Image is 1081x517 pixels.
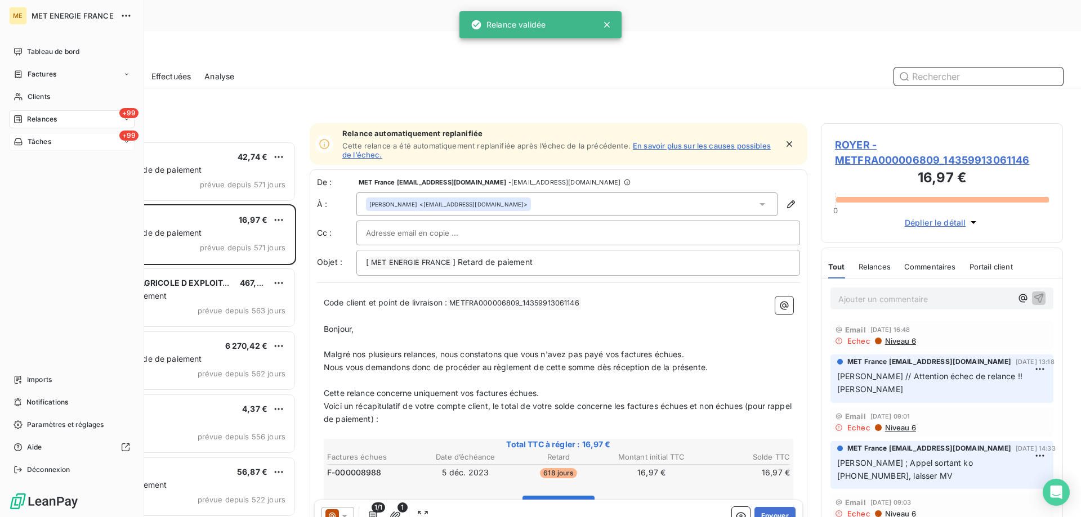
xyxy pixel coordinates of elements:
[204,71,234,82] span: Analyse
[27,375,52,385] span: Imports
[372,502,385,512] span: 1/1
[828,262,845,271] span: Tout
[9,133,135,151] a: +99Tâches
[9,88,135,106] a: Clients
[837,458,975,480] span: [PERSON_NAME] ; Appel sortant ko [PHONE_NUMBER], laisser MV
[904,262,956,271] span: Commentaires
[28,92,50,102] span: Clients
[859,262,891,271] span: Relances
[200,180,285,189] span: prévue depuis 571 jours
[847,357,1011,367] span: MET France [EMAIL_ADDRESS][DOMAIN_NAME]
[845,325,866,334] span: Email
[317,257,342,267] span: Objet :
[317,227,356,239] label: Cc :
[894,68,1063,86] input: Rechercher
[9,110,135,128] a: +99Relances
[699,466,790,479] td: 16,97 €
[28,69,56,79] span: Factures
[27,47,79,57] span: Tableau de bord
[448,297,581,310] span: METFRA000006809_14359913061146
[238,152,267,161] span: 42,74 €
[317,177,356,188] span: De :
[198,495,285,504] span: prévue depuis 522 jours
[342,129,777,138] span: Relance automatiquement replanifiée
[870,326,910,333] span: [DATE] 16:48
[699,451,790,463] th: Solde TTC
[847,336,870,345] span: Echec
[1043,479,1070,506] div: Open Intercom Messenger
[242,404,267,413] span: 4,37 €
[884,423,916,432] span: Niveau 6
[905,217,966,228] span: Déplier le détail
[198,432,285,441] span: prévue depuis 556 jours
[324,401,794,424] span: Voici un récapitulatif de votre compte client, le total de votre solde concerne les factures échu...
[366,257,369,267] span: [
[847,443,1011,453] span: MET France [EMAIL_ADDRESS][DOMAIN_NAME]
[240,278,274,287] span: 467,65 €
[342,141,771,159] a: En savoir plus sur les causes possibles de l’échec.
[119,131,139,141] span: +99
[324,388,539,398] span: Cette relance concerne uniquement vos factures échues.
[606,451,698,463] th: Montant initial TTC
[369,200,417,208] span: [PERSON_NAME]
[324,362,708,372] span: Nous vous demandons donc de procéder au règlement de cette somme dès réception de la présente.
[845,498,866,507] span: Email
[119,108,139,118] span: +99
[200,243,285,252] span: prévue depuis 571 jours
[325,439,792,450] span: Total TTC à régler : 16,97 €
[870,413,910,420] span: [DATE] 09:01
[151,71,191,82] span: Effectuées
[324,324,354,334] span: Bonjour,
[26,397,68,407] span: Notifications
[369,257,452,269] span: MET ENERGIE FRANCE
[847,423,870,432] span: Echec
[327,467,382,478] span: F-000008988
[9,371,135,389] a: Imports
[970,262,1013,271] span: Portail client
[359,179,506,186] span: MET France [EMAIL_ADDRESS][DOMAIN_NAME]
[884,336,916,345] span: Niveau 6
[327,451,418,463] th: Factures échues
[419,466,511,479] td: 5 déc. 2023
[198,306,285,315] span: prévue depuis 563 jours
[237,467,267,476] span: 56,87 €
[540,468,577,478] span: 618 jours
[239,215,267,224] span: 16,97 €
[471,15,546,35] div: Relance validée
[606,466,698,479] td: 16,97 €
[369,200,528,208] div: <[EMAIL_ADDRESS][DOMAIN_NAME]>
[198,369,285,378] span: prévue depuis 562 jours
[397,502,408,512] span: 1
[835,168,1049,190] h3: 16,97 €
[27,420,104,430] span: Paramètres et réglages
[317,199,356,210] label: À :
[845,412,866,421] span: Email
[27,114,57,124] span: Relances
[453,257,533,267] span: ] Retard de paiement
[324,349,684,359] span: Malgré nos plusieurs relances, nous constatons que vous n'avez pas payé vos factures échues.
[9,492,79,510] img: Logo LeanPay
[27,442,42,452] span: Aide
[366,224,487,241] input: Adresse email en copie ...
[28,137,51,147] span: Tâches
[27,465,70,475] span: Déconnexion
[901,216,983,229] button: Déplier le détail
[835,137,1049,168] span: ROYER - METFRA000006809_14359913061146
[1016,445,1056,452] span: [DATE] 14:33
[9,65,135,83] a: Factures
[837,371,1025,394] span: [PERSON_NAME] // Attention échec de relance !! [PERSON_NAME]
[342,141,631,150] span: Cette relance a été automatiquement replanifiée après l’échec de la précédente.
[1016,358,1055,365] span: [DATE] 13:18
[512,451,604,463] th: Retard
[324,298,447,307] span: Code client et point de livraison :
[870,499,912,506] span: [DATE] 09:03
[419,451,511,463] th: Date d’échéance
[79,278,269,287] span: GROUPEMENT AGRICOLE D EXPLOITATION EN C
[9,438,135,456] a: Aide
[9,416,135,434] a: Paramètres et réglages
[833,206,838,215] span: 0
[225,341,268,350] span: 6 270,42 €
[508,179,620,186] span: - [EMAIL_ADDRESS][DOMAIN_NAME]
[9,43,135,61] a: Tableau de bord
